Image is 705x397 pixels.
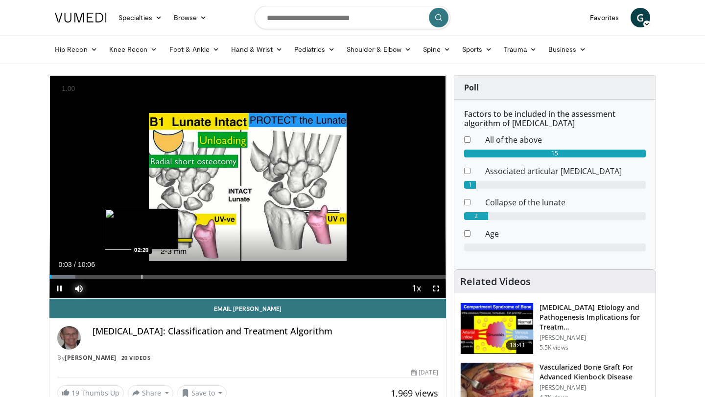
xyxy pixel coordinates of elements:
[540,344,568,352] p: 5.5K views
[113,8,168,27] a: Specialties
[631,8,650,27] a: G
[118,353,154,362] a: 20 Videos
[57,353,438,362] div: By
[49,40,103,59] a: Hip Recon
[464,212,489,220] div: 2
[460,276,531,287] h4: Related Videos
[464,150,646,157] div: 15
[456,40,498,59] a: Sports
[464,181,476,189] div: 1
[288,40,341,59] a: Pediatrics
[49,76,446,299] video-js: Video Player
[411,368,438,377] div: [DATE]
[478,134,653,146] dd: All of the above
[49,279,69,298] button: Pause
[540,362,650,382] h3: Vascularized Bone Graft For Advanced Kienbock Disease
[584,8,625,27] a: Favorites
[478,228,653,240] dd: Age
[498,40,542,59] a: Trauma
[58,261,71,268] span: 0:03
[542,40,592,59] a: Business
[540,303,650,332] h3: [MEDICAL_DATA] Etiology and Pathogenesis Implications for Treatm…
[78,261,95,268] span: 10:06
[464,82,479,93] strong: Poll
[74,261,76,268] span: /
[49,299,446,318] a: Email [PERSON_NAME]
[103,40,164,59] a: Knee Recon
[464,110,646,128] h6: Factors to be included in the assessment algorithm of [MEDICAL_DATA]
[49,275,446,279] div: Progress Bar
[461,303,533,354] img: fe3848be-3dce-4d9c-9568-bedd4ae881e4.150x105_q85_crop-smart_upscale.jpg
[225,40,288,59] a: Hand & Wrist
[478,197,653,208] dd: Collapse of the lunate
[426,279,446,298] button: Fullscreen
[407,279,426,298] button: Playback Rate
[55,13,107,22] img: VuMedi Logo
[69,279,89,298] button: Mute
[65,353,117,362] a: [PERSON_NAME]
[255,6,450,29] input: Search topics, interventions
[540,334,650,342] p: [PERSON_NAME]
[341,40,417,59] a: Shoulder & Elbow
[168,8,213,27] a: Browse
[105,209,178,250] img: image.jpeg
[93,326,438,337] h4: [MEDICAL_DATA]: Classification and Treatment Algorithm
[478,165,653,177] dd: Associated articular [MEDICAL_DATA]
[164,40,226,59] a: Foot & Ankle
[417,40,456,59] a: Spine
[540,384,650,392] p: [PERSON_NAME]
[506,340,529,350] span: 18:41
[57,326,81,350] img: Avatar
[460,303,650,354] a: 18:41 [MEDICAL_DATA] Etiology and Pathogenesis Implications for Treatm… [PERSON_NAME] 5.5K views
